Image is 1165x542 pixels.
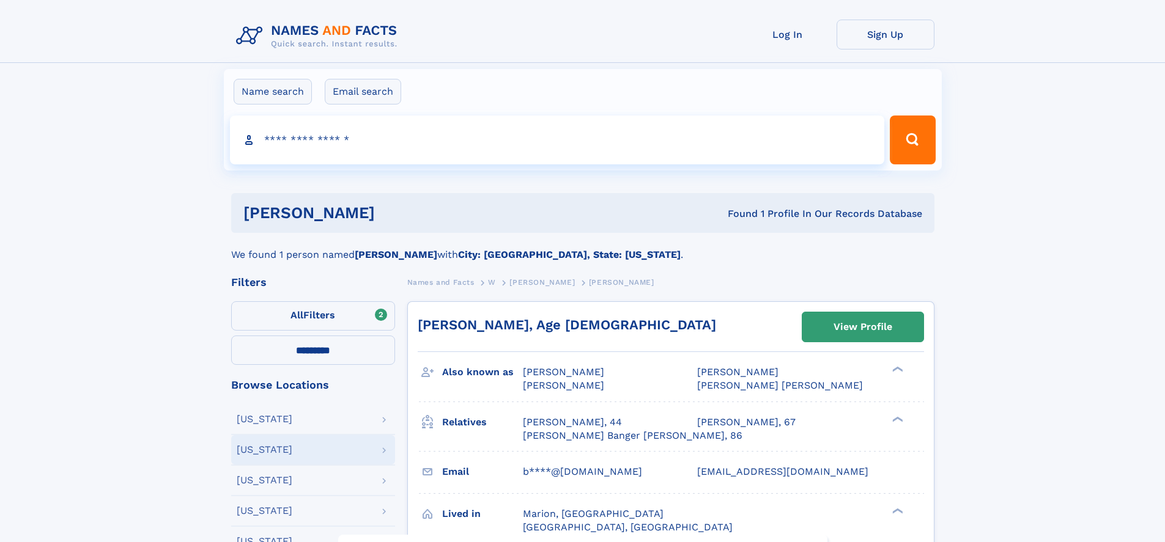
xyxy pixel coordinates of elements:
img: Logo Names and Facts [231,20,407,53]
label: Filters [231,301,395,331]
b: City: [GEOGRAPHIC_DATA], State: [US_STATE] [458,249,681,260]
label: Email search [325,79,401,104]
div: [US_STATE] [237,414,292,424]
button: Search Button [890,115,935,164]
h3: Relatives [442,412,523,433]
a: Log In [739,20,837,49]
div: Browse Locations [231,379,395,390]
h3: Email [442,461,523,482]
h3: Lived in [442,504,523,524]
h3: Also known as [442,362,523,383]
span: [PERSON_NAME] [523,366,604,378]
a: W [488,274,496,290]
div: [US_STATE] [237,506,292,516]
div: [US_STATE] [237,445,292,455]
span: W [488,278,496,287]
div: Found 1 Profile In Our Records Database [551,207,922,221]
div: View Profile [834,313,892,341]
a: [PERSON_NAME], 44 [523,416,622,429]
a: [PERSON_NAME] Banger [PERSON_NAME], 86 [523,429,742,442]
a: [PERSON_NAME], Age [DEMOGRAPHIC_DATA] [418,317,716,332]
input: search input [230,115,885,164]
span: All [290,309,303,321]
a: View Profile [802,312,923,342]
h1: [PERSON_NAME] [243,205,552,221]
a: [PERSON_NAME], 67 [697,416,796,429]
span: [GEOGRAPHIC_DATA], [GEOGRAPHIC_DATA] [523,521,733,533]
div: [US_STATE] [237,475,292,485]
div: ❯ [889,365,904,373]
span: [EMAIL_ADDRESS][DOMAIN_NAME] [697,466,868,477]
span: [PERSON_NAME] [509,278,575,287]
b: [PERSON_NAME] [355,249,437,260]
span: [PERSON_NAME] [697,366,779,378]
span: [PERSON_NAME] [PERSON_NAME] [697,379,863,391]
a: [PERSON_NAME] [509,274,575,290]
span: Marion, [GEOGRAPHIC_DATA] [523,508,664,519]
label: Name search [234,79,312,104]
div: ❯ [889,507,904,515]
span: [PERSON_NAME] [589,278,654,287]
a: Sign Up [837,20,934,49]
a: Names and Facts [407,274,475,290]
div: ❯ [889,415,904,423]
div: We found 1 person named with . [231,233,934,262]
span: [PERSON_NAME] [523,379,604,391]
div: Filters [231,277,395,288]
